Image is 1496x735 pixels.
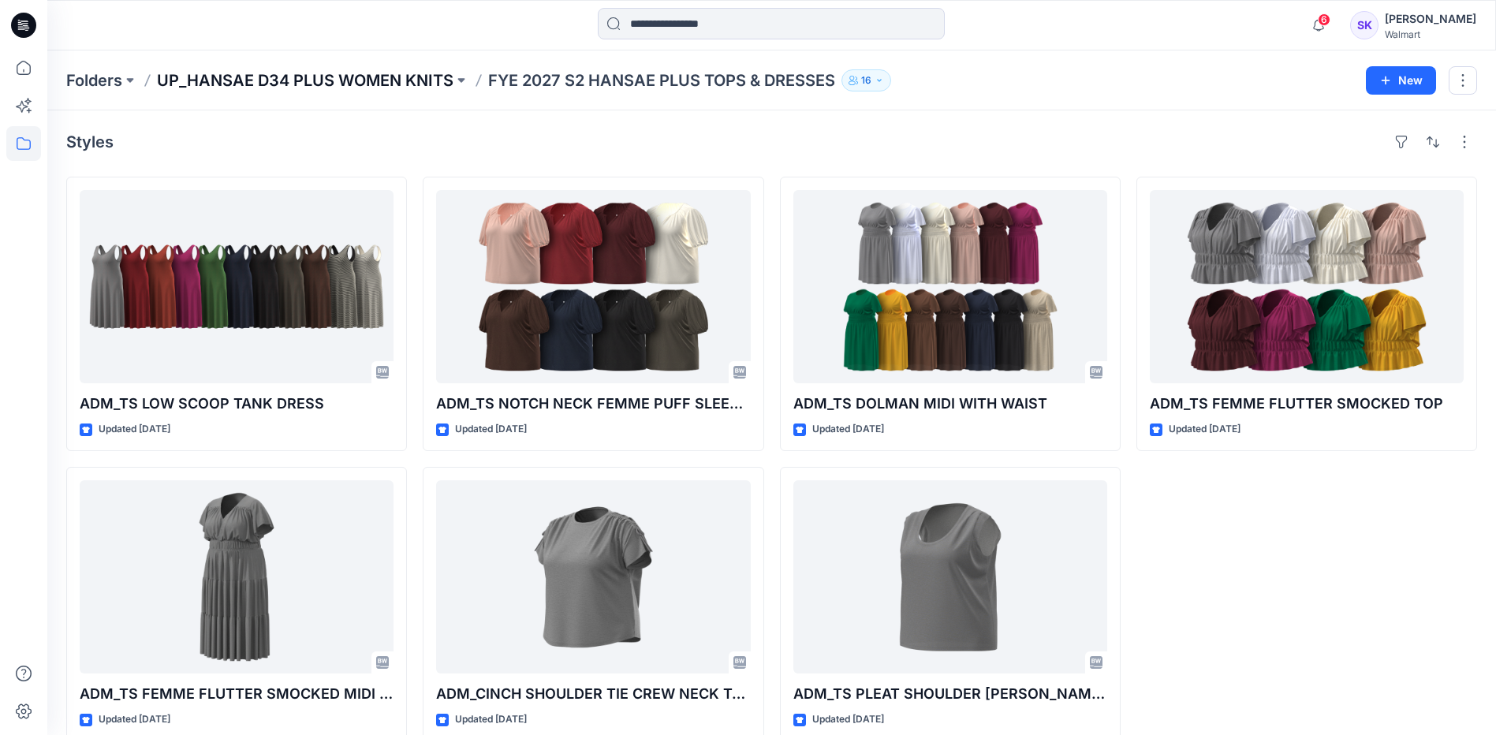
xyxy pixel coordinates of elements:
[436,480,750,673] a: ADM_CINCH SHOULDER TIE CREW NECK TOP
[436,683,750,705] p: ADM_CINCH SHOULDER TIE CREW NECK TOP
[1150,190,1464,383] a: ADM_TS FEMME FLUTTER SMOCKED TOP
[812,711,884,728] p: Updated [DATE]
[66,132,114,151] h4: Styles
[80,683,394,705] p: ADM_TS FEMME FLUTTER SMOCKED MIDI DRESS
[455,421,527,438] p: Updated [DATE]
[80,393,394,415] p: ADM_TS LOW SCOOP TANK DRESS
[436,393,750,415] p: ADM_TS NOTCH NECK FEMME PUFF SLEEVE TOP
[793,683,1107,705] p: ADM_TS PLEAT SHOULDER [PERSON_NAME] TEE
[793,480,1107,673] a: ADM_TS PLEAT SHOULDER DOMAN TEE
[488,69,835,91] p: FYE 2027 S2 HANSAE PLUS TOPS & DRESSES
[455,711,527,728] p: Updated [DATE]
[793,190,1107,383] a: ADM_TS DOLMAN MIDI WITH WAIST
[157,69,453,91] a: UP_HANSAE D34 PLUS WOMEN KNITS
[1150,393,1464,415] p: ADM_TS FEMME FLUTTER SMOCKED TOP
[99,421,170,438] p: Updated [DATE]
[1318,13,1330,26] span: 6
[1366,66,1436,95] button: New
[1350,11,1378,39] div: SK
[80,190,394,383] a: ADM_TS LOW SCOOP TANK DRESS
[793,393,1107,415] p: ADM_TS DOLMAN MIDI WITH WAIST
[861,72,871,89] p: 16
[841,69,891,91] button: 16
[436,190,750,383] a: ADM_TS NOTCH NECK FEMME PUFF SLEEVE TOP
[1385,28,1476,40] div: Walmart
[80,480,394,673] a: ADM_TS FEMME FLUTTER SMOCKED MIDI DRESS
[99,711,170,728] p: Updated [DATE]
[66,69,122,91] a: Folders
[1169,421,1240,438] p: Updated [DATE]
[812,421,884,438] p: Updated [DATE]
[1385,9,1476,28] div: [PERSON_NAME]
